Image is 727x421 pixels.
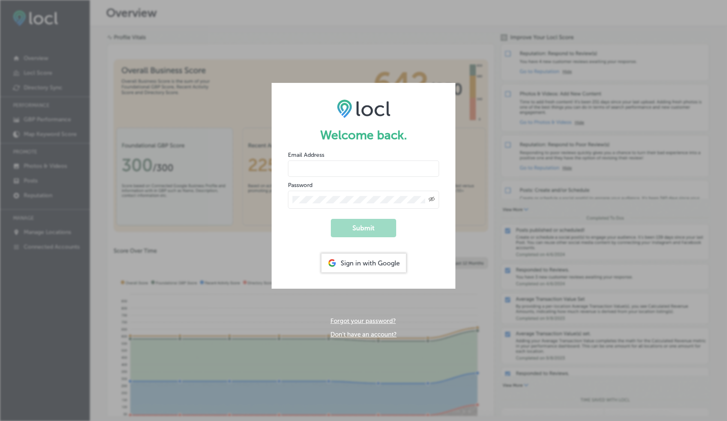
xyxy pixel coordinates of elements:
[288,182,312,189] label: Password
[331,219,396,237] button: Submit
[321,254,406,272] div: Sign in with Google
[337,99,390,118] img: LOCL logo
[288,151,324,158] label: Email Address
[288,128,439,143] h1: Welcome back.
[330,331,397,338] a: Don't have an account?
[330,317,396,325] a: Forgot your password?
[428,196,435,203] span: Toggle password visibility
